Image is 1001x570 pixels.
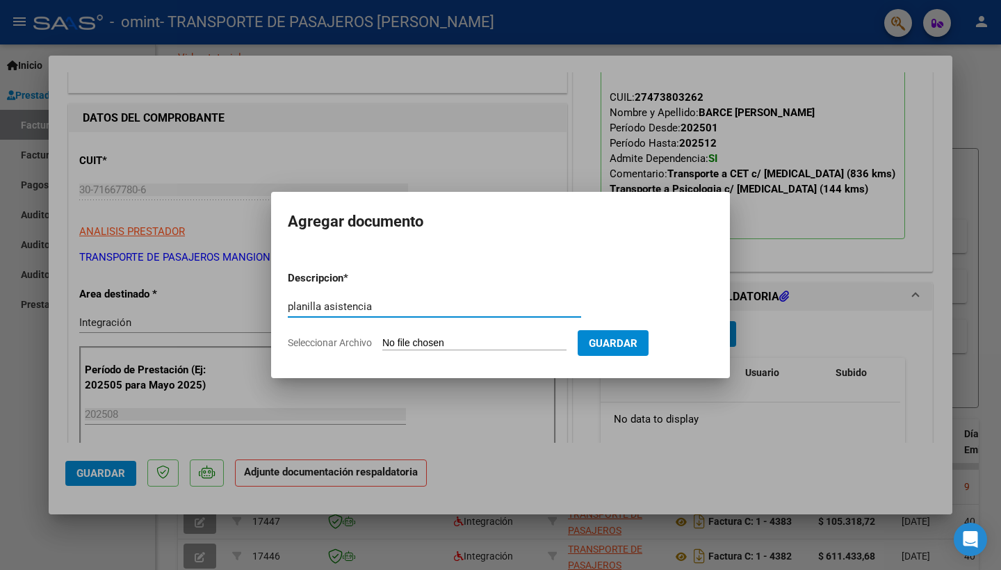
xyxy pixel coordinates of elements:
[578,330,649,356] button: Guardar
[954,523,987,556] div: Open Intercom Messenger
[589,337,637,350] span: Guardar
[288,270,416,286] p: Descripcion
[288,209,713,235] h2: Agregar documento
[288,337,372,348] span: Seleccionar Archivo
